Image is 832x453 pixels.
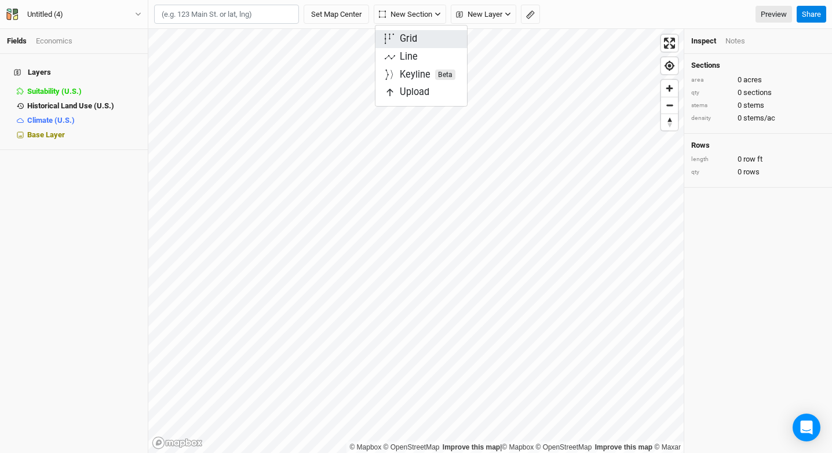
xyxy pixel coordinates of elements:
button: New Section [374,5,446,24]
a: Fields [7,36,27,45]
span: New Layer [456,9,502,20]
div: length [691,155,732,164]
button: Find my location [661,57,678,74]
div: 0 [691,75,825,85]
button: Reset bearing to north [661,114,678,130]
div: 0 [691,87,825,98]
span: row ft [743,154,762,165]
button: Set Map Center [304,5,369,24]
a: Maxar [654,443,681,451]
span: rows [743,167,760,177]
h4: Layers [7,61,141,84]
span: Climate (U.S.) [27,116,75,125]
div: 0 [691,167,825,177]
span: New Section [379,9,432,20]
div: 0 [691,113,825,123]
span: sections [743,87,772,98]
a: OpenStreetMap [384,443,440,451]
h4: Rows [691,141,825,150]
span: stems [743,100,764,111]
a: Mapbox [349,443,381,451]
button: Share [797,6,826,23]
div: Inspect [691,36,716,46]
div: Economics [36,36,72,46]
a: Preview [756,6,792,23]
div: qty [691,168,732,177]
button: Zoom out [661,97,678,114]
div: Untitled (4) [27,9,63,20]
span: Suitability (U.S.) [27,87,82,96]
span: Base Layer [27,130,65,139]
div: 0 [691,154,825,165]
div: | [349,441,681,453]
div: Notes [725,36,745,46]
div: stems [691,101,732,110]
div: qty [691,89,732,97]
a: Mapbox logo [152,436,203,450]
a: Improve this map [443,443,500,451]
div: density [691,114,732,123]
div: Historical Land Use (U.S.) [27,101,141,111]
div: Line [400,50,418,64]
div: Grid [400,32,417,46]
a: Mapbox [502,443,534,451]
div: Base Layer [27,130,141,140]
button: Enter fullscreen [661,35,678,52]
div: Suitability (U.S.) [27,87,141,96]
a: Improve this map [595,443,652,451]
span: acres [743,75,762,85]
canvas: Map [148,29,684,453]
span: Historical Land Use (U.S.) [27,101,114,110]
h4: Sections [691,61,825,70]
div: 0 [691,100,825,111]
a: OpenStreetMap [536,443,592,451]
div: area [691,76,732,85]
div: Open Intercom Messenger [793,414,820,441]
button: Shortcut: M [521,5,540,24]
button: Untitled (4) [6,8,142,21]
input: (e.g. 123 Main St. or lat, lng) [154,5,299,24]
span: Beta [435,70,455,80]
span: Upload [385,86,429,99]
button: Zoom in [661,80,678,97]
button: New Layer [451,5,516,24]
div: Keyline [400,68,455,82]
span: stems/ac [743,113,775,123]
div: Climate (U.S.) [27,116,141,125]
